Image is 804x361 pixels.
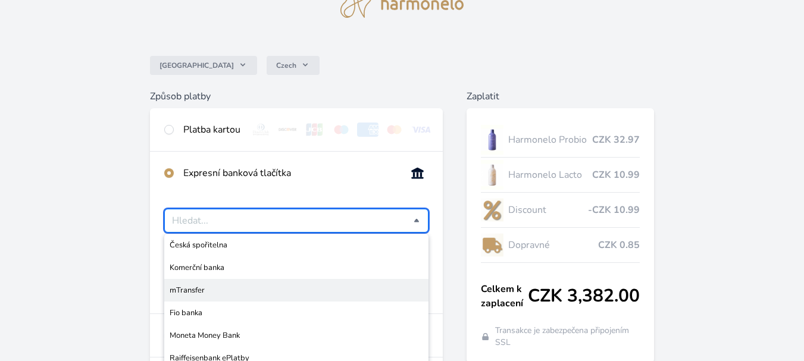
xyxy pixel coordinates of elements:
[467,89,654,103] h6: Zaplatit
[172,214,414,228] input: Česká spořitelnaKomerční bankamTransferFio bankaMoneta Money BankRaiffeisenbank ePlatby
[170,307,423,319] span: Fio banka
[267,56,320,75] button: Czech
[250,123,272,137] img: diners.svg
[481,160,503,190] img: CLEAN_LACTO_se_stinem_x-hi-lo.jpg
[183,123,240,137] div: Platba kartou
[276,61,296,70] span: Czech
[304,123,326,137] img: jcb.svg
[164,209,428,233] div: Vyberte svou banku
[598,238,640,252] span: CZK 0.85
[588,203,640,217] span: -CZK 10.99
[406,166,428,180] img: onlineBanking_CZ.svg
[383,123,405,137] img: mc.svg
[528,285,640,307] span: CZK 3,382.00
[508,238,598,252] span: Dopravné
[150,89,443,103] h6: Způsob platby
[170,284,423,296] span: mTransfer
[183,166,397,180] div: Expresní banková tlačítka
[170,239,423,251] span: Česká spořitelna
[508,203,588,217] span: Discount
[481,282,528,310] span: Celkem k zaplacení
[508,133,592,147] span: Harmonelo Probio
[170,329,423,341] span: Moneta Money Bank
[592,133,640,147] span: CZK 32.97
[410,123,432,137] img: visa.svg
[481,195,503,225] img: discount-lo.png
[495,325,640,349] span: Transakce je zabezpečena připojením SSL
[357,123,379,137] img: amex.svg
[170,262,423,274] span: Komerční banka
[508,168,592,182] span: Harmonelo Lacto
[481,230,503,260] img: delivery-lo.png
[592,168,640,182] span: CZK 10.99
[150,56,257,75] button: [GEOGRAPHIC_DATA]
[481,125,503,155] img: CLEAN_PROBIO_se_stinem_x-lo.jpg
[277,123,299,137] img: discover.svg
[330,123,352,137] img: maestro.svg
[159,61,234,70] span: [GEOGRAPHIC_DATA]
